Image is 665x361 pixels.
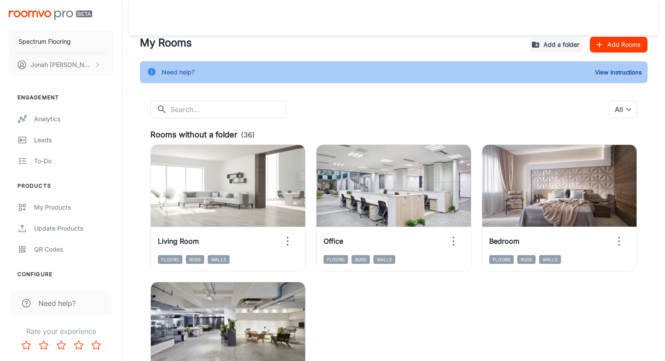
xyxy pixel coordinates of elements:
span: Walls [539,255,561,264]
span: Floors [158,255,182,264]
button: View Instructions [593,66,644,79]
button: Rate 4 star [70,336,87,354]
input: Search... [171,101,286,118]
div: All [609,101,637,118]
span: Rugs [352,255,370,264]
h6: Living Room [158,236,199,246]
div: QR Codes [34,245,113,254]
span: Need help? [38,298,76,308]
h4: My Rooms [140,35,522,51]
button: Add Rooms [590,37,648,53]
div: Need help? [162,64,195,81]
img: Roomvo PRO Beta [9,11,92,20]
button: Add a folder [529,37,583,53]
span: Walls [373,255,395,264]
div: Update Products [34,224,113,233]
h6: Office [324,236,343,246]
button: Rate 2 star [35,336,52,354]
div: Leads [34,135,113,145]
span: Floors [324,255,348,264]
h6: Rooms without a folder [150,129,237,141]
span: Rugs [186,255,204,264]
button: Spectrum Flooring [9,30,113,53]
div: Analytics [34,114,113,124]
p: (36) [241,130,255,140]
span: Walls [208,255,230,264]
button: Rate 5 star [87,336,105,354]
span: Floors [489,255,514,264]
span: Rugs [517,255,536,264]
p: Rate your experience [7,326,115,336]
button: Jonah [PERSON_NAME] [9,53,113,76]
p: Jonah [PERSON_NAME] [31,60,92,70]
button: Rate 1 star [17,336,35,354]
div: To-do [34,156,113,166]
p: Spectrum Flooring [18,37,71,46]
div: My Products [34,203,113,212]
h6: Bedroom [489,236,519,246]
button: Rate 3 star [52,336,70,354]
